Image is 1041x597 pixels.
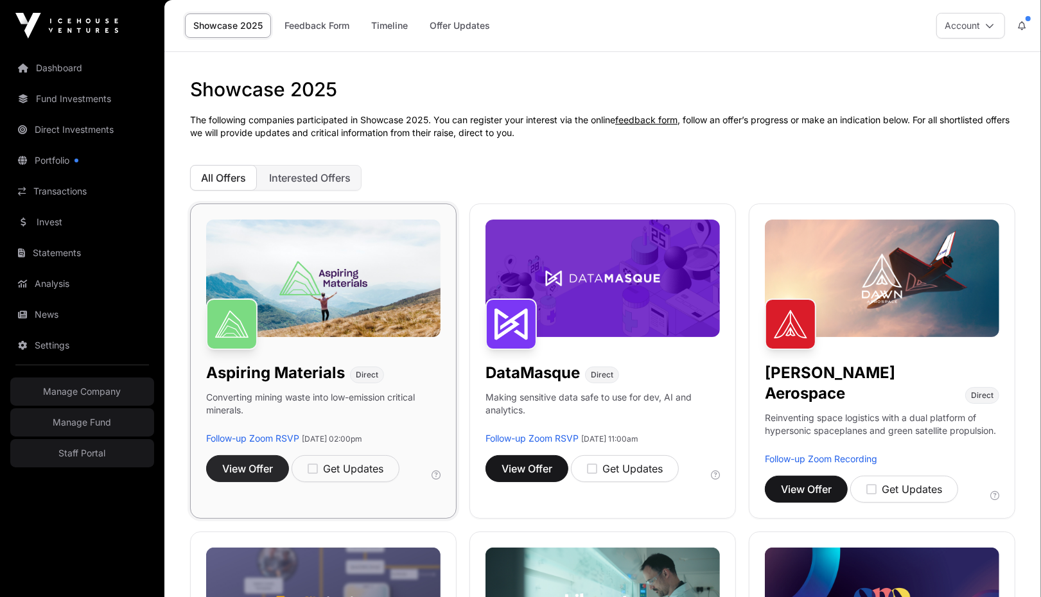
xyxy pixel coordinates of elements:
[206,455,289,482] button: View Offer
[486,220,720,337] img: DataMasque-Banner.jpg
[206,220,441,337] img: Aspiring-Banner.jpg
[765,298,816,350] img: Dawn Aerospace
[190,114,1015,139] p: The following companies participated in Showcase 2025. You can register your interest via the onl...
[10,208,154,236] a: Invest
[765,363,960,404] h1: [PERSON_NAME] Aerospace
[10,270,154,298] a: Analysis
[302,434,362,444] span: [DATE] 02:00pm
[765,453,877,464] a: Follow-up Zoom Recording
[571,455,679,482] button: Get Updates
[201,171,246,184] span: All Offers
[615,114,678,125] a: feedback form
[10,54,154,82] a: Dashboard
[765,411,999,453] p: Reinventing space logistics with a dual platform of hypersonic spaceplanes and green satellite pr...
[10,85,154,113] a: Fund Investments
[206,433,299,444] a: Follow-up Zoom RSVP
[190,165,257,191] button: All Offers
[258,165,362,191] button: Interested Offers
[486,391,720,432] p: Making sensitive data safe to use for dev, AI and analytics.
[10,116,154,144] a: Direct Investments
[185,13,271,38] a: Showcase 2025
[486,298,537,350] img: DataMasque
[502,461,552,476] span: View Offer
[936,13,1005,39] button: Account
[10,300,154,329] a: News
[10,177,154,205] a: Transactions
[363,13,416,38] a: Timeline
[10,146,154,175] a: Portfolio
[292,455,399,482] button: Get Updates
[977,535,1041,597] iframe: Chat Widget
[206,363,345,383] h1: Aspiring Materials
[10,408,154,437] a: Manage Fund
[486,433,579,444] a: Follow-up Zoom RSVP
[765,220,999,337] img: Dawn-Banner.jpg
[356,370,378,380] span: Direct
[10,377,154,406] a: Manage Company
[421,13,498,38] a: Offer Updates
[486,455,568,482] button: View Offer
[866,481,942,497] div: Get Updates
[308,461,383,476] div: Get Updates
[781,481,832,497] span: View Offer
[190,78,1015,101] h1: Showcase 2025
[765,476,848,503] button: View Offer
[222,461,273,476] span: View Offer
[15,13,118,39] img: Icehouse Ventures Logo
[581,434,638,444] span: [DATE] 11:00am
[276,13,358,38] a: Feedback Form
[587,461,663,476] div: Get Updates
[206,298,258,350] img: Aspiring Materials
[10,239,154,267] a: Statements
[850,476,958,503] button: Get Updates
[486,363,580,383] h1: DataMasque
[206,391,441,432] p: Converting mining waste into low-emission critical minerals.
[971,390,993,401] span: Direct
[269,171,351,184] span: Interested Offers
[10,439,154,467] a: Staff Portal
[10,331,154,359] a: Settings
[591,370,613,380] span: Direct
